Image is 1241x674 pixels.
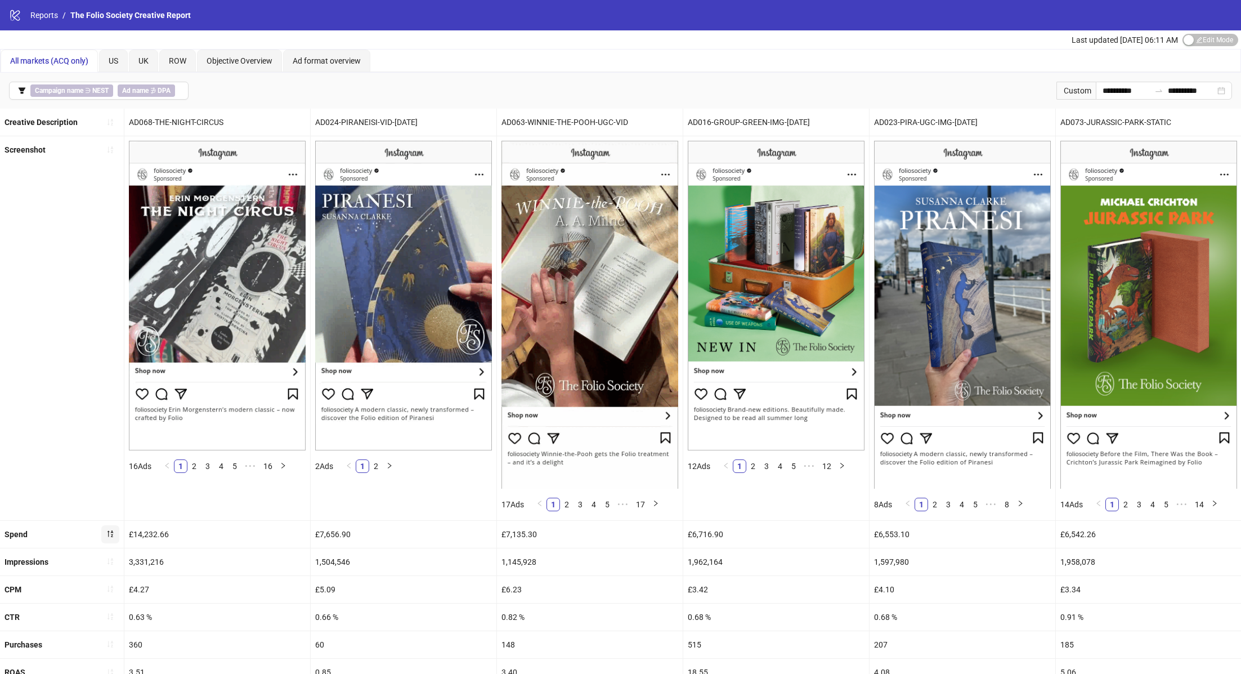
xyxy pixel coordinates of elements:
a: 5 [601,498,613,511]
li: 4 [214,459,228,473]
li: 4 [773,459,787,473]
div: £6,553.10 [870,521,1055,548]
a: 14 [1191,498,1207,511]
button: left [1092,498,1105,511]
div: £4.10 [870,576,1055,603]
a: Reports [28,9,60,21]
li: 2 [560,498,574,511]
span: swap-right [1154,86,1163,95]
li: 12 [818,459,835,473]
b: DPA [158,87,171,95]
button: Campaign name ∋ NESTAd name ∌ DPA [9,82,189,100]
li: Next Page [835,459,849,473]
button: right [276,459,290,473]
li: 1 [356,459,369,473]
a: 16 [260,460,276,472]
div: AD063-WINNIE-THE-POOH-UGC-VID [497,109,683,136]
div: £7,135.30 [497,521,683,548]
b: CTR [5,613,20,622]
b: Screenshot [5,145,46,154]
div: 515 [683,631,869,658]
span: left [346,462,352,469]
a: 2 [561,498,573,511]
div: AD068-THE-NIGHT-CIRCUS [124,109,310,136]
span: Objective Overview [207,56,272,65]
span: 2 Ads [315,462,333,471]
a: 1 [915,498,928,511]
li: 2 [369,459,383,473]
div: £6.23 [497,576,683,603]
div: £7,656.90 [311,521,496,548]
span: ∋ [30,84,113,97]
b: Impressions [5,557,48,566]
div: £6,716.90 [683,521,869,548]
span: 12 Ads [688,462,710,471]
li: 3 [760,459,773,473]
span: 16 Ads [129,462,151,471]
li: 4 [955,498,969,511]
b: Spend [5,530,28,539]
li: 1 [733,459,746,473]
li: Next 5 Pages [614,498,632,511]
div: 60 [311,631,496,658]
span: Last updated [DATE] 06:11 AM [1072,35,1178,44]
button: right [835,459,849,473]
a: 2 [188,460,200,472]
li: Next 5 Pages [241,459,259,473]
a: 1 [733,460,746,472]
img: Screenshot 120222385450480072 [874,141,1051,488]
span: left [536,500,543,507]
div: 3,331,216 [124,548,310,575]
span: ••• [241,459,259,473]
a: 4 [588,498,600,511]
button: left [901,498,915,511]
span: right [839,462,845,469]
span: ••• [982,498,1000,511]
span: sort-ascending [106,585,114,593]
span: right [1211,500,1218,507]
li: 1 [546,498,560,511]
div: AD024-PIRANEISI-VID-[DATE] [311,109,496,136]
a: 5 [969,498,982,511]
button: left [342,459,356,473]
li: 2 [746,459,760,473]
a: 1 [356,460,369,472]
b: Creative Description [5,118,78,127]
li: 1 [1105,498,1119,511]
span: Ad format overview [293,56,361,65]
div: £14,232.66 [124,521,310,548]
li: 4 [587,498,601,511]
span: sort-descending [106,530,114,538]
div: 148 [497,631,683,658]
li: 3 [201,459,214,473]
button: right [649,498,662,511]
div: 207 [870,631,1055,658]
li: Next Page [649,498,662,511]
div: Custom [1056,82,1096,100]
a: 1 [174,460,187,472]
b: Ad name [122,87,149,95]
span: sort-ascending [106,640,114,648]
span: sort-ascending [106,146,114,154]
li: / [62,9,66,21]
li: 3 [942,498,955,511]
button: right [1014,498,1027,511]
span: US [109,56,118,65]
a: 12 [819,460,835,472]
b: Campaign name [35,87,83,95]
div: 0.68 % [683,604,869,631]
img: Screenshot 120222385474340072 [315,141,492,450]
li: 14 [1191,498,1208,511]
li: 3 [1132,498,1146,511]
a: 2 [370,460,382,472]
li: 3 [574,498,587,511]
a: 4 [1146,498,1159,511]
img: Screenshot 120227201806520072 [129,141,306,450]
div: 1,504,546 [311,548,496,575]
div: AD023-PIRA-UGC-IMG-[DATE] [870,109,1055,136]
span: left [723,462,729,469]
span: 8 Ads [874,500,892,509]
span: ••• [614,498,632,511]
a: 2 [747,460,759,472]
